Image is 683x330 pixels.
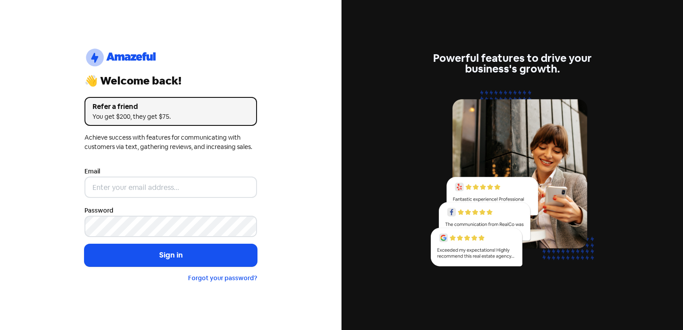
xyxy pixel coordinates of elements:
[188,274,257,282] a: Forgot your password?
[84,76,257,86] div: 👋 Welcome back!
[426,53,599,74] div: Powerful features to drive your business's growth.
[84,167,100,176] label: Email
[92,112,249,121] div: You get $200, they get $75.
[84,244,257,266] button: Sign in
[92,101,249,112] div: Refer a friend
[426,85,599,277] img: reviews
[84,133,257,152] div: Achieve success with features for communicating with customers via text, gathering reviews, and i...
[84,206,113,215] label: Password
[84,177,257,198] input: Enter your email address...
